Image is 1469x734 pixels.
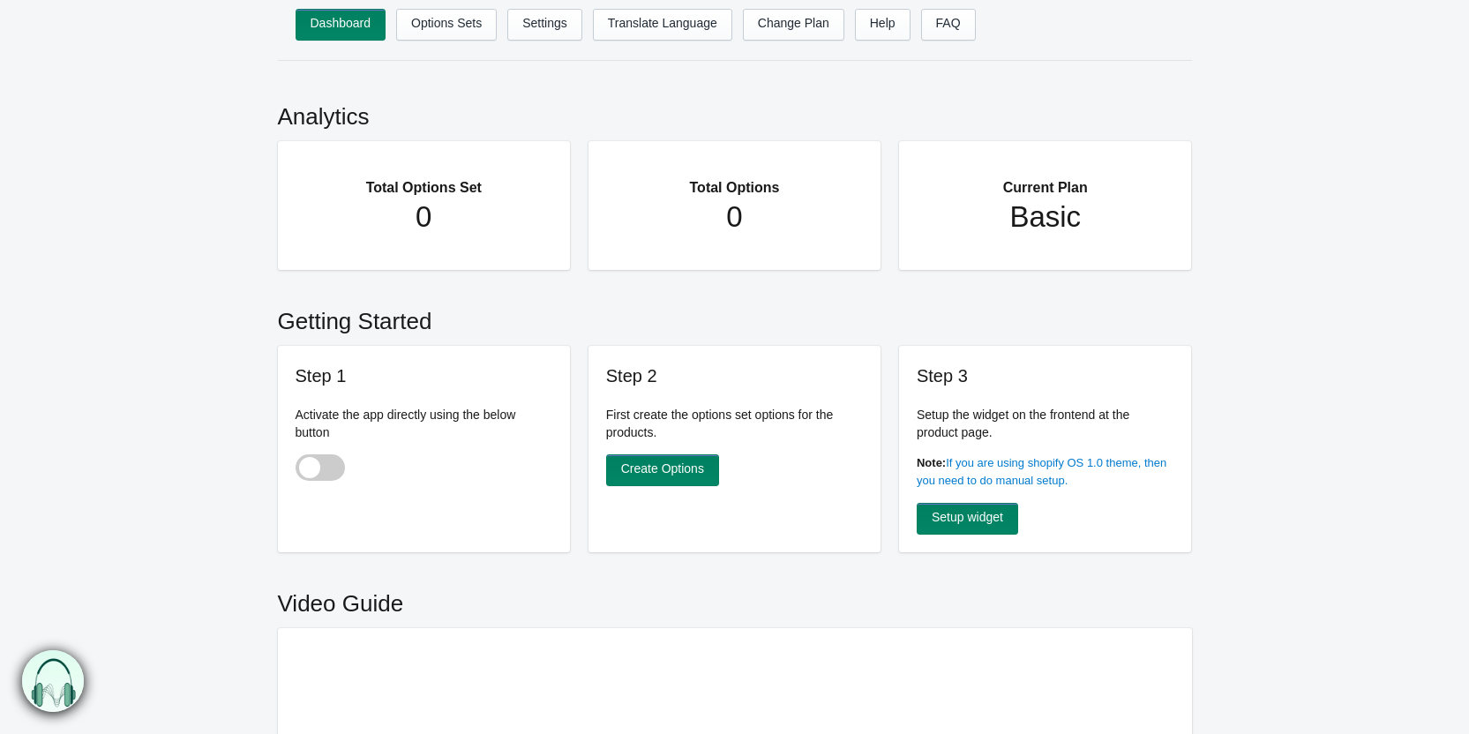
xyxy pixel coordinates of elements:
h1: Basic [934,199,1157,235]
a: Change Plan [743,9,844,41]
img: bxm.png [19,650,82,713]
a: Dashboard [296,9,386,41]
a: FAQ [921,9,976,41]
a: Settings [507,9,582,41]
b: Note: [917,456,946,469]
h2: Getting Started [278,288,1192,346]
h2: Total Options [624,159,846,199]
a: If you are using shopify OS 1.0 theme, then you need to do manual setup. [917,456,1166,487]
h1: 0 [624,199,846,235]
h2: Analytics [278,83,1192,141]
h2: Total Options Set [313,159,536,199]
p: Setup the widget on the frontend at the product page. [917,406,1174,441]
a: Options Sets [396,9,497,41]
h3: Step 1 [296,363,553,388]
a: Translate Language [593,9,732,41]
h3: Step 2 [606,363,864,388]
h2: Current Plan [934,159,1157,199]
h2: Video Guide [278,570,1192,628]
h3: Step 3 [917,363,1174,388]
p: First create the options set options for the products. [606,406,864,441]
a: Help [855,9,911,41]
a: Create Options [606,454,719,486]
h1: 0 [313,199,536,235]
a: Setup widget [917,503,1018,535]
p: Activate the app directly using the below button [296,406,553,441]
